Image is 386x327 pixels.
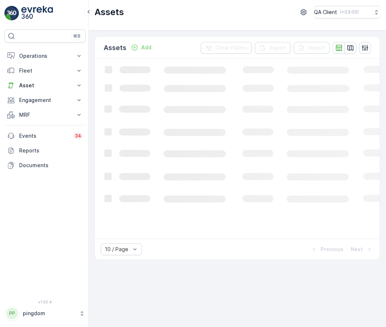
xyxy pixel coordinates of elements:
button: Operations [4,49,86,63]
button: PPpingdom [4,306,86,321]
button: Next [350,245,374,254]
button: QA Client(+03:00) [314,6,380,18]
button: Export [255,42,291,54]
button: Previous [310,245,344,254]
p: Engagement [19,96,71,104]
img: logo_light-DOdMpM7g.png [21,6,53,21]
button: Asset [4,78,86,93]
p: Events [19,132,69,140]
div: PP [6,307,18,319]
p: Documents [19,162,83,169]
p: Next [351,246,363,253]
p: Assets [94,6,124,18]
p: Add [141,44,151,51]
p: pingdom [23,310,75,317]
a: Documents [4,158,86,173]
button: Engagement [4,93,86,108]
p: Clear Filters [215,44,247,52]
button: Add [128,43,154,52]
button: Import [294,42,330,54]
p: Operations [19,52,71,60]
p: Asset [19,82,71,89]
p: Previous [321,246,343,253]
span: v 1.50.4 [4,300,86,304]
button: Fleet [4,63,86,78]
p: Import [308,44,325,52]
p: Reports [19,147,83,154]
p: Fleet [19,67,71,74]
p: 34 [75,133,81,139]
a: Reports [4,143,86,158]
a: Events34 [4,129,86,143]
p: MRF [19,111,71,119]
button: MRF [4,108,86,122]
p: Export [269,44,286,52]
p: ⌘B [73,33,81,39]
img: logo [4,6,19,21]
p: ( +03:00 ) [340,9,359,15]
p: Assets [104,43,126,53]
p: QA Client [314,8,337,16]
button: Clear Filters [201,42,252,54]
